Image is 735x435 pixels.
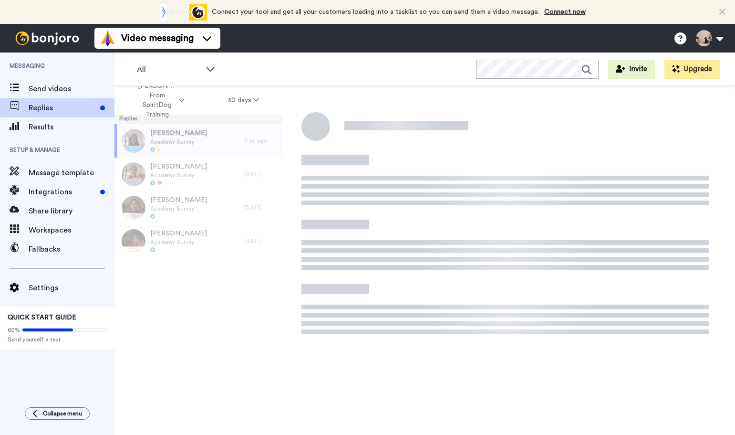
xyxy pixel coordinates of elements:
[114,191,282,224] a: [PERSON_NAME]Academy Survey[DATE]
[244,137,278,145] div: 7 hr. ago
[8,336,107,343] span: Send yourself a test
[29,83,114,95] span: Send videos
[544,9,586,15] a: Connect now
[122,196,145,220] img: 14f53bf2-9782-4e16-906f-ebef0a4a4cc8-thumb.jpg
[29,282,114,294] span: Settings
[43,410,82,417] span: Collapse menu
[137,64,201,75] span: All
[114,158,282,191] a: [PERSON_NAME]Academy Survey[DATE]
[100,31,115,46] img: vm-color.svg
[138,81,176,119] span: [PERSON_NAME] From SpiritDog Training
[29,205,114,217] span: Share library
[150,138,207,146] span: Academy Survey
[114,115,282,124] div: Replies
[150,205,207,212] span: Academy Survey
[244,237,278,245] div: [DATE]
[114,124,282,158] a: [PERSON_NAME]Academy Survey7 hr. ago
[29,121,114,133] span: Results
[25,407,90,420] button: Collapse menu
[150,229,207,238] span: [PERSON_NAME]
[121,32,194,45] span: Video messaging
[29,244,114,255] span: Fallbacks
[244,204,278,212] div: [DATE]
[608,60,655,79] button: Invite
[29,167,114,179] span: Message template
[664,60,720,79] button: Upgrade
[116,77,206,123] button: [PERSON_NAME] From SpiritDog Training
[150,162,207,171] span: [PERSON_NAME]
[150,238,207,246] span: Academy Survey
[122,229,145,253] img: e777535d-6082-4240-8f9f-3b3c19d95316-thumb.jpg
[212,9,539,15] span: Connect your tool and get all your customers loading into a tasklist so you can send them a video...
[29,102,96,114] span: Replies
[8,326,20,334] span: 60%
[150,171,207,179] span: Academy Survey
[11,32,83,45] img: bj-logo-header-white.svg
[8,314,76,321] span: QUICK START GUIDE
[244,170,278,178] div: [DATE]
[155,4,207,21] div: animation
[150,195,207,205] span: [PERSON_NAME]
[29,224,114,236] span: Workspaces
[114,224,282,258] a: [PERSON_NAME]Academy Survey[DATE]
[150,128,207,138] span: [PERSON_NAME]
[29,186,96,198] span: Integrations
[122,129,145,153] img: 6236f4fa-03ed-4ccf-8d9b-af9cdf4e2feb-thumb.jpg
[206,92,281,109] button: 30 days
[122,162,145,186] img: 5372ea73-8e7d-4c3b-ab5a-12de0485811a-thumb.jpg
